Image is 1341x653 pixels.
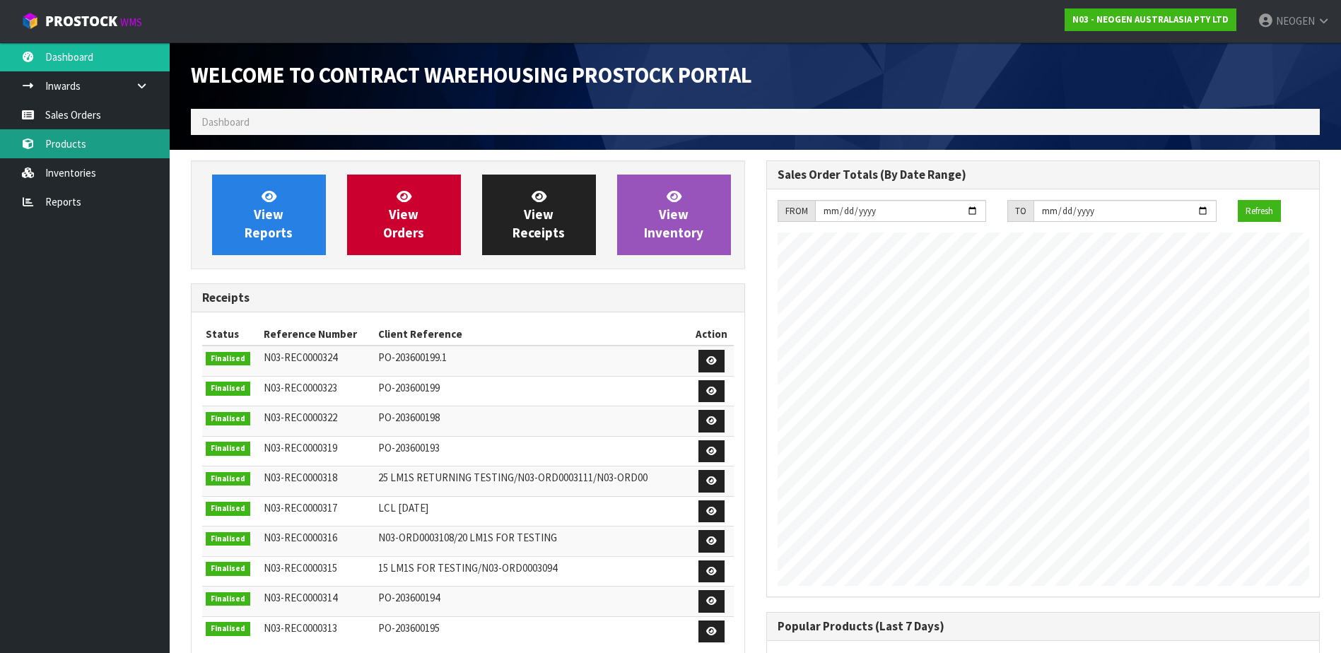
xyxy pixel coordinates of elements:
span: Finalised [206,592,250,606]
span: N03-REC0000317 [264,501,337,514]
span: N03-REC0000315 [264,561,337,575]
th: Action [689,323,734,346]
span: PO-203600195 [378,621,440,635]
span: Finalised [206,352,250,366]
span: Finalised [206,502,250,516]
span: Finalised [206,532,250,546]
th: Client Reference [375,323,689,346]
span: LCL [DATE] [378,501,428,514]
span: Finalised [206,412,250,426]
h3: Popular Products (Last 7 Days) [778,620,1309,633]
span: N03-REC0000323 [264,381,337,394]
span: View Reports [245,188,293,241]
span: PO-203600199 [378,381,440,394]
span: View Receipts [513,188,565,241]
span: PO-203600198 [378,411,440,424]
span: 15 LM1S FOR TESTING/N03-ORD0003094 [378,561,557,575]
th: Status [202,323,260,346]
button: Refresh [1238,200,1281,223]
a: ViewOrders [347,175,461,255]
span: 25 LM1S RETURNING TESTING/N03-ORD0003111/N03-ORD00 [378,471,648,484]
span: N03-REC0000316 [264,531,337,544]
img: cube-alt.png [21,12,39,30]
span: PO-203600194 [378,591,440,604]
a: ViewReceipts [482,175,596,255]
div: FROM [778,200,815,223]
span: N03-REC0000324 [264,351,337,364]
span: ProStock [45,12,117,30]
span: Dashboard [201,115,250,129]
span: PO-203600199.1 [378,351,447,364]
span: Finalised [206,562,250,576]
span: N03-REC0000313 [264,621,337,635]
a: ViewReports [212,175,326,255]
span: N03-REC0000322 [264,411,337,424]
span: N03-REC0000319 [264,441,337,454]
span: N03-REC0000318 [264,471,337,484]
h3: Sales Order Totals (By Date Range) [778,168,1309,182]
span: NEOGEN [1276,14,1315,28]
strong: N03 - NEOGEN AUSTRALASIA PTY LTD [1072,13,1229,25]
span: N03-ORD0003108/20 LM1S FOR TESTING [378,531,557,544]
span: Welcome to Contract Warehousing ProStock Portal [191,61,752,88]
span: View Orders [383,188,424,241]
span: Finalised [206,622,250,636]
div: TO [1007,200,1033,223]
span: Finalised [206,442,250,456]
span: View Inventory [644,188,703,241]
th: Reference Number [260,323,375,346]
a: ViewInventory [617,175,731,255]
span: PO-203600193 [378,441,440,454]
span: N03-REC0000314 [264,591,337,604]
span: Finalised [206,472,250,486]
h3: Receipts [202,291,734,305]
small: WMS [120,16,142,29]
span: Finalised [206,382,250,396]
